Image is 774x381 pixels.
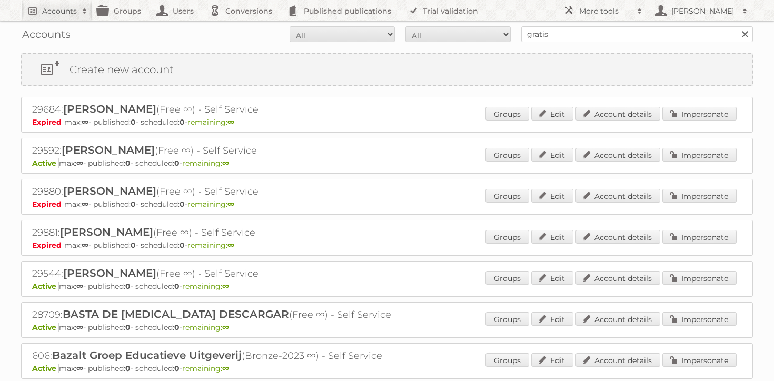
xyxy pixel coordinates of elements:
[180,117,185,127] strong: 0
[182,282,229,291] span: remaining:
[222,323,229,332] strong: ∞
[76,323,83,332] strong: ∞
[662,189,737,203] a: Impersonate
[32,158,59,168] span: Active
[575,312,660,326] a: Account details
[174,323,180,332] strong: 0
[579,6,632,16] h2: More tools
[82,199,88,209] strong: ∞
[32,282,59,291] span: Active
[662,353,737,367] a: Impersonate
[32,117,742,127] p: max: - published: - scheduled: -
[62,144,155,156] span: [PERSON_NAME]
[32,144,401,157] h2: 29592: (Free ∞) - Self Service
[32,323,59,332] span: Active
[63,185,156,197] span: [PERSON_NAME]
[662,148,737,162] a: Impersonate
[32,323,742,332] p: max: - published: - scheduled: -
[32,240,64,250] span: Expired
[669,6,737,16] h2: [PERSON_NAME]
[125,364,131,373] strong: 0
[662,312,737,326] a: Impersonate
[575,107,660,121] a: Account details
[222,282,229,291] strong: ∞
[125,323,131,332] strong: 0
[180,199,185,209] strong: 0
[662,107,737,121] a: Impersonate
[32,240,742,250] p: max: - published: - scheduled: -
[531,107,573,121] a: Edit
[32,199,64,209] span: Expired
[187,240,234,250] span: remaining:
[174,158,180,168] strong: 0
[63,103,156,115] span: [PERSON_NAME]
[485,353,529,367] a: Groups
[63,267,156,279] span: [PERSON_NAME]
[32,282,742,291] p: max: - published: - scheduled: -
[662,271,737,285] a: Impersonate
[485,107,529,121] a: Groups
[82,240,88,250] strong: ∞
[32,364,59,373] span: Active
[182,158,229,168] span: remaining:
[32,349,401,363] h2: 606: (Bronze-2023 ∞) - Self Service
[174,282,180,291] strong: 0
[575,353,660,367] a: Account details
[180,240,185,250] strong: 0
[32,226,401,239] h2: 29881: (Free ∞) - Self Service
[32,364,742,373] p: max: - published: - scheduled: -
[182,323,229,332] span: remaining:
[485,271,529,285] a: Groups
[76,282,83,291] strong: ∞
[131,240,136,250] strong: 0
[32,185,401,198] h2: 29880: (Free ∞) - Self Service
[125,282,131,291] strong: 0
[32,308,401,322] h2: 28709: (Free ∞) - Self Service
[182,364,229,373] span: remaining:
[60,226,153,238] span: [PERSON_NAME]
[32,199,742,209] p: max: - published: - scheduled: -
[42,6,77,16] h2: Accounts
[575,271,660,285] a: Account details
[22,54,752,85] a: Create new account
[227,240,234,250] strong: ∞
[227,199,234,209] strong: ∞
[531,148,573,162] a: Edit
[131,117,136,127] strong: 0
[52,349,242,362] span: Bazalt Groep Educatieve Uitgeverij
[32,117,64,127] span: Expired
[531,189,573,203] a: Edit
[76,364,83,373] strong: ∞
[485,230,529,244] a: Groups
[174,364,180,373] strong: 0
[531,353,573,367] a: Edit
[485,148,529,162] a: Groups
[125,158,131,168] strong: 0
[531,312,573,326] a: Edit
[575,189,660,203] a: Account details
[575,148,660,162] a: Account details
[131,199,136,209] strong: 0
[222,364,229,373] strong: ∞
[187,199,234,209] span: remaining:
[187,117,234,127] span: remaining:
[32,158,742,168] p: max: - published: - scheduled: -
[222,158,229,168] strong: ∞
[227,117,234,127] strong: ∞
[32,103,401,116] h2: 29684: (Free ∞) - Self Service
[485,189,529,203] a: Groups
[63,308,289,320] span: BASTA DE [MEDICAL_DATA] DESCARGAR
[485,312,529,326] a: Groups
[32,267,401,280] h2: 29544: (Free ∞) - Self Service
[82,117,88,127] strong: ∞
[76,158,83,168] strong: ∞
[575,230,660,244] a: Account details
[662,230,737,244] a: Impersonate
[531,271,573,285] a: Edit
[531,230,573,244] a: Edit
